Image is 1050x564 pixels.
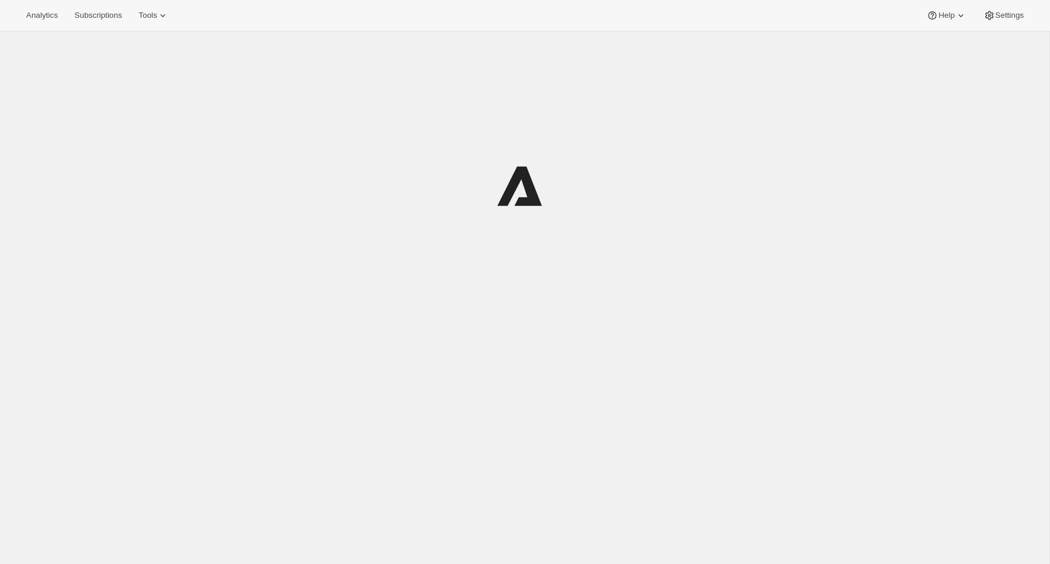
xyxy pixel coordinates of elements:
button: Help [919,7,973,24]
span: Subscriptions [74,11,122,20]
span: Help [938,11,954,20]
button: Settings [976,7,1031,24]
span: Settings [995,11,1024,20]
span: Analytics [26,11,58,20]
button: Subscriptions [67,7,129,24]
button: Analytics [19,7,65,24]
span: Tools [138,11,157,20]
button: Tools [131,7,176,24]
